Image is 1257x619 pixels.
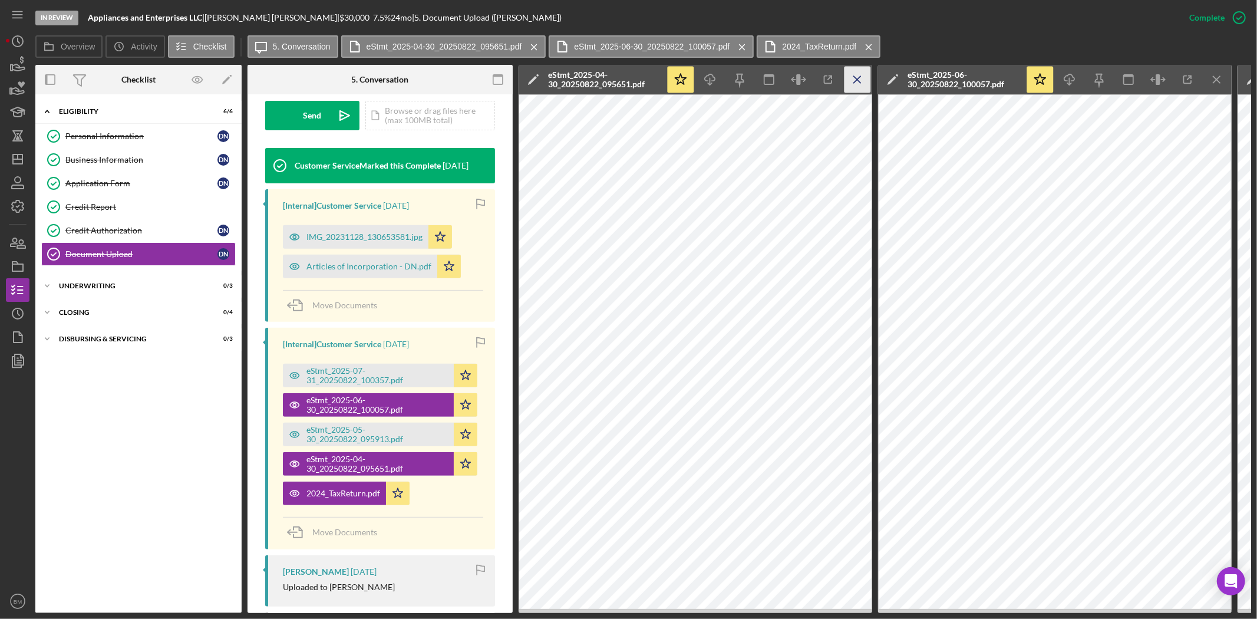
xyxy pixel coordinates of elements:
[59,108,203,115] div: Eligibility
[35,11,78,25] div: In Review
[412,13,562,22] div: | 5. Document Upload ([PERSON_NAME])
[367,42,522,51] label: eStmt_2025-04-30_20250822_095651.pdf
[193,42,227,51] label: Checklist
[65,249,217,259] div: Document Upload
[217,154,229,166] div: D N
[41,219,236,242] a: Credit AuthorizationDN
[65,155,217,164] div: Business Information
[312,527,377,537] span: Move Documents
[339,12,369,22] span: $30,000
[131,42,157,51] label: Activity
[306,396,448,414] div: eStmt_2025-06-30_20250822_100057.pdf
[61,42,95,51] label: Overview
[351,567,377,577] time: 2025-08-22 21:32
[65,179,217,188] div: Application Form
[306,425,448,444] div: eStmt_2025-05-30_20250822_095913.pdf
[212,309,233,316] div: 0 / 4
[283,482,410,505] button: 2024_TaxReturn.pdf
[283,452,477,476] button: eStmt_2025-04-30_20250822_095651.pdf
[41,124,236,148] a: Personal InformationDN
[352,75,409,84] div: 5. Conversation
[383,201,409,210] time: 2025-08-25 20:58
[283,567,349,577] div: [PERSON_NAME]
[283,225,452,249] button: IMG_20231128_130653581.jpg
[283,423,477,446] button: eStmt_2025-05-30_20250822_095913.pdf
[283,201,381,210] div: [Internal] Customer Service
[283,582,395,592] div: Uploaded to [PERSON_NAME]
[1177,6,1251,29] button: Complete
[35,35,103,58] button: Overview
[88,13,204,22] div: |
[373,13,391,22] div: 7.5 %
[59,335,203,343] div: Disbursing & Servicing
[1189,6,1225,29] div: Complete
[283,518,389,547] button: Move Documents
[303,101,322,130] div: Send
[908,70,1020,89] div: eStmt_2025-06-30_20250822_100057.pdf
[312,300,377,310] span: Move Documents
[41,148,236,172] a: Business InformationDN
[212,108,233,115] div: 6 / 6
[212,335,233,343] div: 0 / 3
[59,309,203,316] div: Closing
[212,282,233,289] div: 0 / 3
[283,393,477,417] button: eStmt_2025-06-30_20250822_100057.pdf
[41,195,236,219] a: Credit Report
[549,35,754,58] button: eStmt_2025-06-30_20250822_100057.pdf
[121,75,156,84] div: Checklist
[273,42,331,51] label: 5. Conversation
[59,282,203,289] div: Underwriting
[574,42,730,51] label: eStmt_2025-06-30_20250822_100057.pdf
[217,177,229,189] div: D N
[41,242,236,266] a: Document UploadDN
[306,262,431,271] div: Articles of Incorporation - DN.pdf
[443,161,469,170] time: 2025-08-25 20:59
[782,42,856,51] label: 2024_TaxReturn.pdf
[265,101,359,130] button: Send
[105,35,164,58] button: Activity
[217,130,229,142] div: D N
[168,35,235,58] button: Checklist
[217,248,229,260] div: D N
[248,35,338,58] button: 5. Conversation
[65,202,235,212] div: Credit Report
[306,366,448,385] div: eStmt_2025-07-31_20250822_100357.pdf
[391,13,412,22] div: 24 mo
[383,340,409,349] time: 2025-08-25 20:56
[283,255,461,278] button: Articles of Incorporation - DN.pdf
[41,172,236,195] a: Application FormDN
[295,161,441,170] div: Customer Service Marked this Complete
[306,489,380,498] div: 2024_TaxReturn.pdf
[65,226,217,235] div: Credit Authorization
[204,13,339,22] div: [PERSON_NAME] [PERSON_NAME] |
[6,590,29,613] button: BM
[757,35,880,58] button: 2024_TaxReturn.pdf
[217,225,229,236] div: D N
[341,35,546,58] button: eStmt_2025-04-30_20250822_095651.pdf
[306,455,448,473] div: eStmt_2025-04-30_20250822_095651.pdf
[88,12,202,22] b: Appliances and Enterprises LLC
[548,70,660,89] div: eStmt_2025-04-30_20250822_095651.pdf
[283,364,477,387] button: eStmt_2025-07-31_20250822_100357.pdf
[14,598,22,605] text: BM
[65,131,217,141] div: Personal Information
[283,340,381,349] div: [Internal] Customer Service
[1217,567,1245,595] div: Open Intercom Messenger
[306,232,423,242] div: IMG_20231128_130653581.jpg
[283,291,389,320] button: Move Documents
